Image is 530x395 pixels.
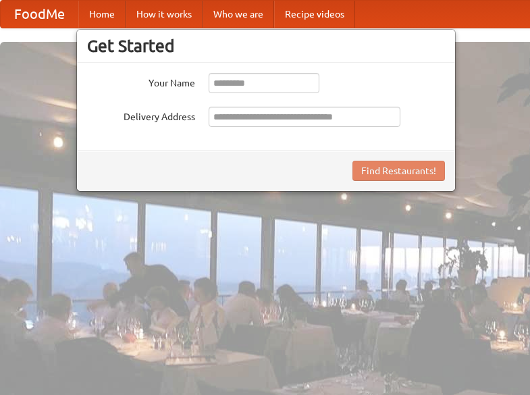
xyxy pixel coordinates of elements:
[274,1,355,28] a: Recipe videos
[203,1,274,28] a: Who we are
[1,1,78,28] a: FoodMe
[87,36,445,56] h3: Get Started
[352,161,445,181] button: Find Restaurants!
[78,1,126,28] a: Home
[87,107,195,124] label: Delivery Address
[126,1,203,28] a: How it works
[87,73,195,90] label: Your Name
